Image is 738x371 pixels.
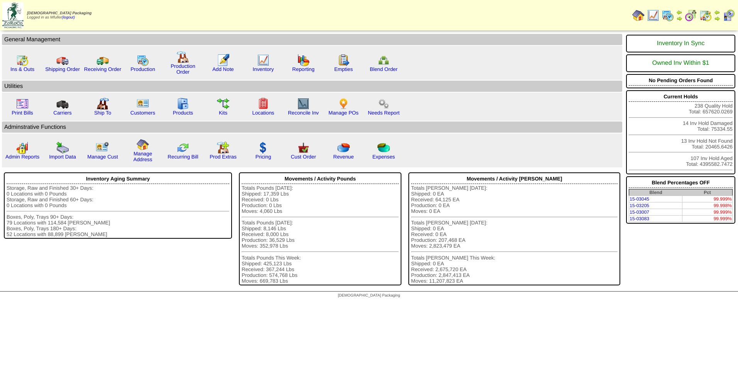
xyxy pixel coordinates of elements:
[137,54,149,66] img: calendarprod.gif
[177,51,189,63] img: factory.gif
[714,9,720,15] img: arrowleft.gif
[217,98,229,110] img: workflow.gif
[7,185,229,237] div: Storage, Raw and Finished 30+ Days: 0 Locations with 0 Pounds Storage, Raw and Finished 60+ Days:...
[253,66,274,72] a: Inventory
[12,110,33,116] a: Print Bills
[629,76,733,86] div: No Pending Orders Found
[647,9,659,22] img: line_graph.gif
[177,142,189,154] img: reconcile.gif
[377,98,390,110] img: workflow.png
[629,189,682,196] th: Blend
[96,54,109,66] img: truck2.gif
[333,154,354,160] a: Revenue
[629,178,733,188] div: Blend Percentages OFF
[219,110,227,116] a: Kits
[96,142,110,154] img: managecust.png
[16,98,29,110] img: invoice2.gif
[217,54,229,66] img: orders.gif
[338,293,400,298] span: [DEMOGRAPHIC_DATA] Packaging
[292,66,315,72] a: Reporting
[27,11,91,20] span: Logged in as Mfuller
[134,151,152,162] a: Manage Address
[2,121,622,133] td: Adminstrative Functions
[630,216,649,221] a: 15-03083
[96,98,109,110] img: factory2.gif
[257,54,269,66] img: line_graph.gif
[257,98,269,110] img: locations.gif
[334,66,353,72] a: Empties
[723,9,735,22] img: calendarcustomer.gif
[94,110,111,116] a: Ship To
[699,9,712,22] img: calendarinout.gif
[337,142,350,154] img: pie_chart.png
[288,110,319,116] a: Reconcile Inv
[56,98,69,110] img: truck3.gif
[337,98,350,110] img: po.png
[377,54,390,66] img: network.png
[682,209,733,216] td: 99.999%
[626,90,735,174] div: 238 Quality Hold Total: 657620.0269 14 Inv Hold Damaged Total: 75334.55 13 Inv Hold Not Found Tot...
[56,142,69,154] img: import.gif
[137,138,149,151] img: home.gif
[256,154,271,160] a: Pricing
[682,202,733,209] td: 99.998%
[370,66,398,72] a: Blend Order
[630,209,649,215] a: 15-03007
[87,154,118,160] a: Manage Cust
[297,98,310,110] img: line_graph2.gif
[2,81,622,92] td: Utilities
[173,110,193,116] a: Products
[212,66,234,72] a: Add Note
[49,154,76,160] a: Import Data
[682,189,733,196] th: Pct
[27,11,91,15] span: [DEMOGRAPHIC_DATA] Packaging
[210,154,237,160] a: Prod Extras
[177,98,189,110] img: cabinet.gif
[252,110,274,116] a: Locations
[328,110,359,116] a: Manage POs
[53,110,71,116] a: Carriers
[84,66,121,72] a: Receiving Order
[291,154,316,160] a: Cust Order
[242,185,399,284] div: Totals Pounds [DATE]: Shipped: 17,359 Lbs Received: 0 Lbs Production: 0 Lbs Moves: 4,060 Lbs Tota...
[5,154,39,160] a: Admin Reports
[297,142,310,154] img: cust_order.png
[630,196,649,202] a: 15-03045
[411,185,618,284] div: Totals [PERSON_NAME] [DATE]: Shipped: 0 EA Received: 64,125 EA Production: 0 EA Moves: 0 EA Total...
[676,9,682,15] img: arrowleft.gif
[16,142,29,154] img: graph2.png
[629,92,733,102] div: Current Holds
[168,154,198,160] a: Recurring Bill
[685,9,697,22] img: calendarblend.gif
[56,54,69,66] img: truck.gif
[662,9,674,22] img: calendarprod.gif
[217,142,229,154] img: prodextras.gif
[7,174,229,184] div: Inventory Aging Summary
[62,15,75,20] a: (logout)
[10,66,34,72] a: Ins & Outs
[16,54,29,66] img: calendarinout.gif
[682,216,733,222] td: 99.999%
[171,63,195,75] a: Production Order
[632,9,645,22] img: home.gif
[629,36,733,51] div: Inventory In Sync
[137,98,149,110] img: customers.gif
[297,54,310,66] img: graph.gif
[130,66,155,72] a: Production
[130,110,155,116] a: Customers
[242,174,399,184] div: Movements / Activity Pounds
[714,15,720,22] img: arrowright.gif
[630,203,649,208] a: 15-03205
[2,34,622,45] td: General Management
[372,154,395,160] a: Expenses
[377,142,390,154] img: pie_chart2.png
[682,196,733,202] td: 99.999%
[337,54,350,66] img: workorder.gif
[629,56,733,71] div: Owned Inv Within $1
[45,66,80,72] a: Shipping Order
[368,110,399,116] a: Needs Report
[676,15,682,22] img: arrowright.gif
[257,142,269,154] img: dollar.gif
[411,174,618,184] div: Movements / Activity [PERSON_NAME]
[2,2,24,28] img: zoroco-logo-small.webp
